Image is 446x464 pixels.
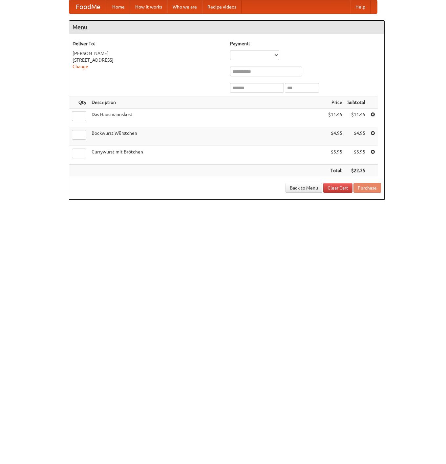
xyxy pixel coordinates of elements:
[353,183,381,193] button: Purchase
[73,64,88,69] a: Change
[345,165,368,177] th: $22.35
[326,146,345,165] td: $5.95
[230,40,381,47] h5: Payment:
[130,0,167,13] a: How it works
[350,0,371,13] a: Help
[323,183,352,193] a: Clear Cart
[326,165,345,177] th: Total:
[73,50,223,57] div: [PERSON_NAME]
[73,40,223,47] h5: Deliver To:
[73,57,223,63] div: [STREET_ADDRESS]
[326,96,345,109] th: Price
[69,96,89,109] th: Qty
[345,96,368,109] th: Subtotal
[89,127,326,146] td: Bockwurst Würstchen
[345,146,368,165] td: $5.95
[202,0,242,13] a: Recipe videos
[167,0,202,13] a: Who we are
[69,0,107,13] a: FoodMe
[69,21,384,34] h4: Menu
[326,127,345,146] td: $4.95
[89,109,326,127] td: Das Hausmannskost
[286,183,322,193] a: Back to Menu
[89,96,326,109] th: Description
[326,109,345,127] td: $11.45
[345,127,368,146] td: $4.95
[345,109,368,127] td: $11.45
[89,146,326,165] td: Currywurst mit Brötchen
[107,0,130,13] a: Home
